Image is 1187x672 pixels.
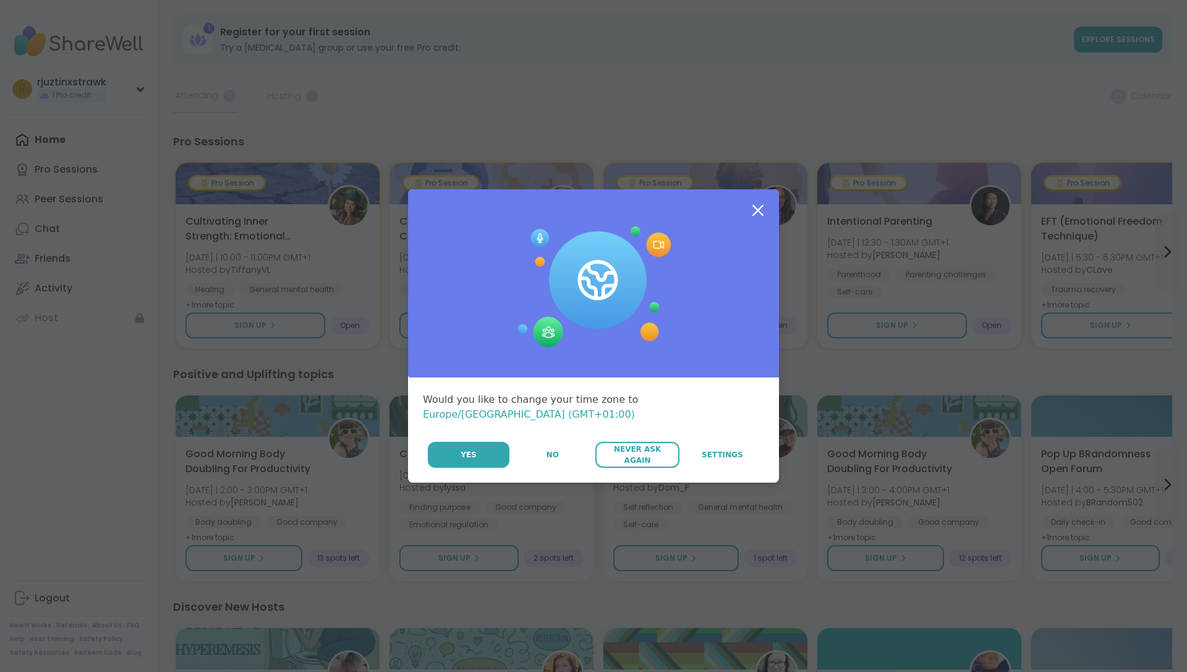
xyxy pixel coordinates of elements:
span: No [547,449,559,460]
span: Settings [702,449,743,460]
span: Yes [461,449,477,460]
div: Would you like to change your time zone to [423,392,764,422]
span: Never Ask Again [602,444,673,466]
button: Never Ask Again [595,442,679,468]
button: No [511,442,594,468]
a: Settings [681,442,764,468]
span: Europe/[GEOGRAPHIC_DATA] (GMT+01:00) [423,408,635,420]
button: Yes [428,442,509,468]
img: Session Experience [516,226,671,348]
